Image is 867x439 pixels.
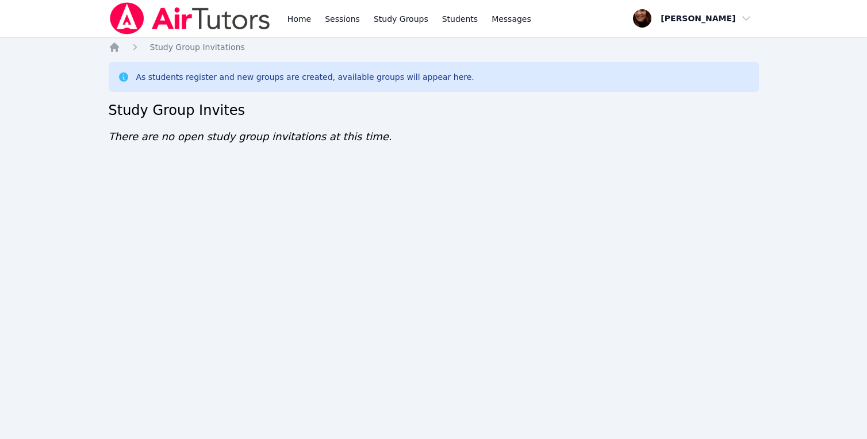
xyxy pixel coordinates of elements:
a: Study Group Invitations [150,41,245,53]
h2: Study Group Invites [109,101,759,120]
span: There are no open study group invitations at this time. [109,130,392,143]
img: Air Tutors [109,2,271,34]
nav: Breadcrumb [109,41,759,53]
div: As students register and new groups are created, available groups will appear here. [136,71,474,83]
span: Study Group Invitations [150,43,245,52]
span: Messages [492,13,531,25]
